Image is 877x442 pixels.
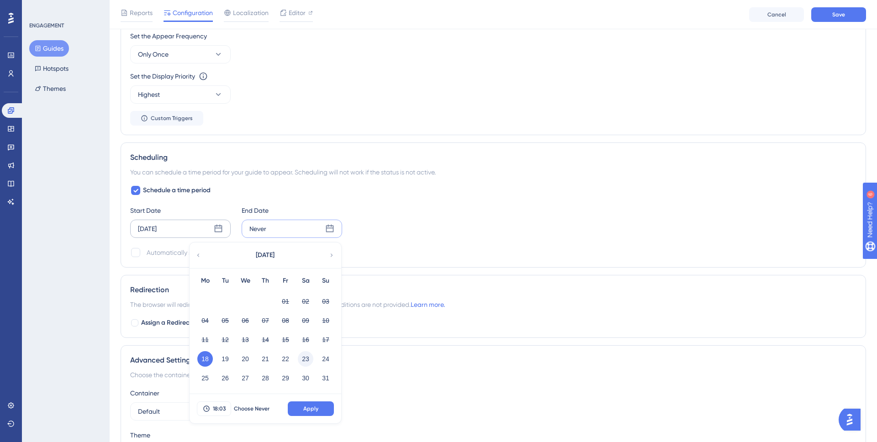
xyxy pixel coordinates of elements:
button: 09 [298,313,313,328]
button: Default [130,402,231,421]
span: Localization [233,7,269,18]
button: 27 [238,370,253,386]
button: Save [811,7,866,22]
div: [DATE] [138,223,157,234]
iframe: UserGuiding AI Assistant Launcher [839,406,866,433]
div: Sa [296,275,316,286]
a: Learn more. [411,301,445,308]
span: [DATE] [256,250,275,261]
div: Scheduling [130,152,856,163]
div: You can schedule a time period for your guide to appear. Scheduling will not work if the status i... [130,167,856,178]
button: 03 [318,294,333,309]
div: Theme [130,430,856,441]
div: Mo [195,275,215,286]
button: 04 [197,313,213,328]
button: 15 [278,332,293,347]
button: 05 [217,313,233,328]
button: 06 [238,313,253,328]
div: End Date [242,205,342,216]
button: 30 [298,370,313,386]
button: 18:03 [197,401,231,416]
button: 21 [258,351,273,367]
button: 11 [197,332,213,347]
button: Only Once [130,45,231,63]
div: Tu [215,275,235,286]
div: Su [316,275,336,286]
button: 23 [298,351,313,367]
button: Guides [29,40,69,57]
div: Redirection [130,284,856,295]
button: Apply [288,401,334,416]
button: [DATE] [219,246,311,264]
button: 24 [318,351,333,367]
span: Reports [130,7,153,18]
div: Never [249,223,266,234]
button: 13 [238,332,253,347]
span: Schedule a time period [143,185,211,196]
button: 12 [217,332,233,347]
button: 07 [258,313,273,328]
div: Advanced Settings [130,355,856,366]
button: 20 [238,351,253,367]
span: Custom Triggers [151,115,193,122]
button: 26 [217,370,233,386]
span: 18:03 [213,405,226,412]
span: Choose Never [234,405,269,412]
button: 28 [258,370,273,386]
button: 16 [298,332,313,347]
div: Automatically set as “Inactive” when the scheduled period is over. [147,247,335,258]
div: Set the Display Priority [130,71,195,82]
button: 17 [318,332,333,347]
span: Default [138,406,160,417]
span: Highest [138,89,160,100]
div: Container [130,388,856,399]
button: Choose Never [231,401,272,416]
button: 19 [217,351,233,367]
button: 08 [278,313,293,328]
button: 02 [298,294,313,309]
button: Cancel [749,7,804,22]
button: Highest [130,85,231,104]
div: Th [255,275,275,286]
span: Cancel [767,11,786,18]
div: 6 [63,5,66,12]
button: 29 [278,370,293,386]
div: Choose the container and theme for the guide. [130,369,856,380]
span: Save [832,11,845,18]
span: The browser will redirect to the “Redirection URL” when the Targeting Conditions are not provided. [130,299,445,310]
div: Fr [275,275,296,286]
div: Set the Appear Frequency [130,31,856,42]
span: Only Once [138,49,169,60]
span: Configuration [173,7,213,18]
span: Editor [289,7,306,18]
button: 14 [258,332,273,347]
button: Hotspots [29,60,74,77]
button: 01 [278,294,293,309]
div: We [235,275,255,286]
button: 10 [318,313,333,328]
span: Need Help? [21,2,57,13]
button: Themes [29,80,71,97]
div: ENGAGEMENT [29,22,64,29]
button: Custom Triggers [130,111,203,126]
button: 18 [197,351,213,367]
span: Apply [303,405,318,412]
button: 22 [278,351,293,367]
span: Assign a Redirection URL [141,317,213,328]
div: Start Date [130,205,231,216]
button: 31 [318,370,333,386]
button: 25 [197,370,213,386]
